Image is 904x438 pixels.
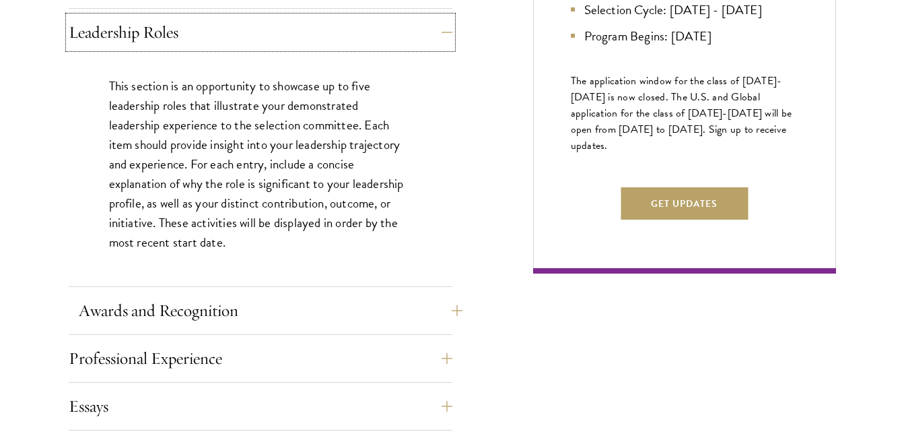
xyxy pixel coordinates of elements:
[69,342,452,375] button: Professional Experience
[69,16,452,49] button: Leadership Roles
[621,187,748,220] button: Get Updates
[571,73,792,154] span: The application window for the class of [DATE]-[DATE] is now closed. The U.S. and Global applicat...
[109,76,412,253] p: This section is an opportunity to showcase up to five leadership roles that illustrate your demon...
[69,390,452,423] button: Essays
[79,294,462,327] button: Awards and Recognition
[571,26,798,46] li: Program Begins: [DATE]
